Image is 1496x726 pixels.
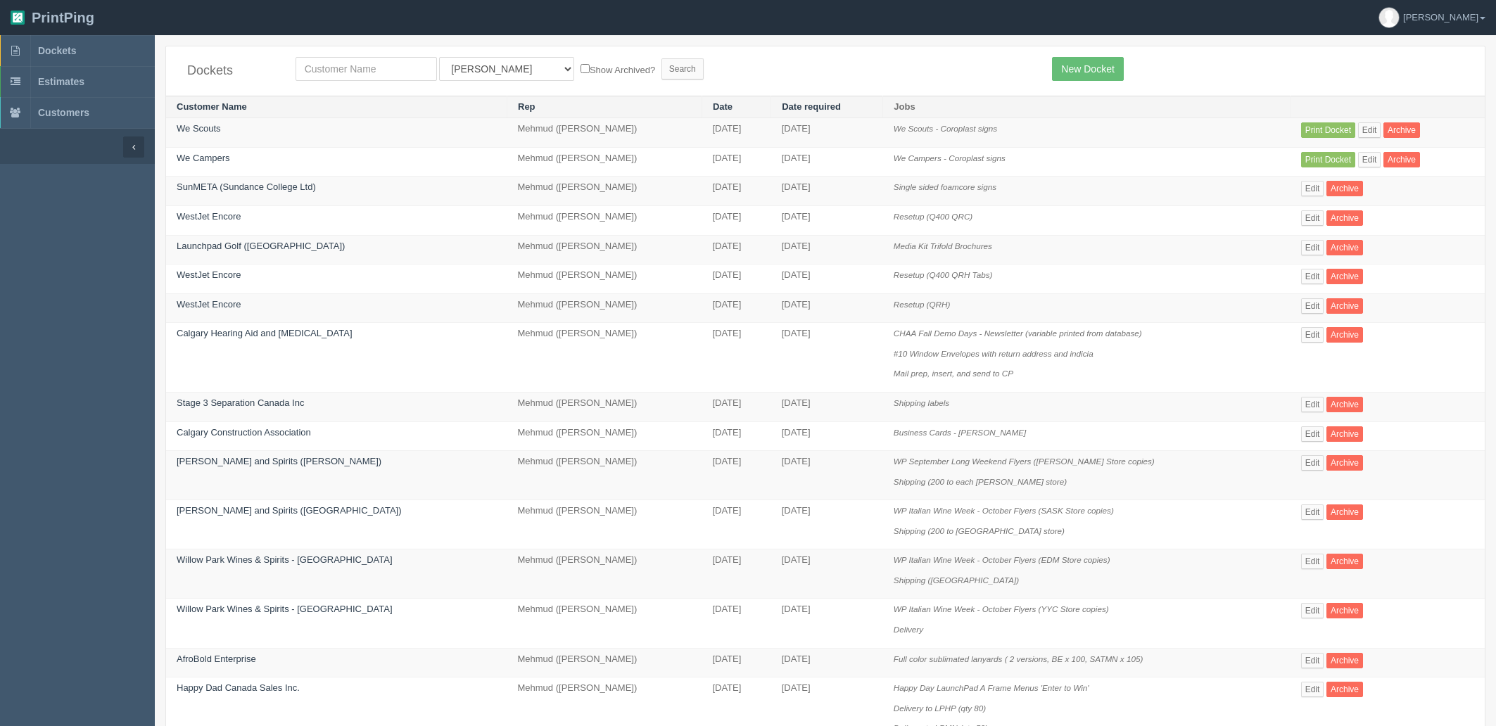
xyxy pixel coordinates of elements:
[894,703,986,713] i: Delivery to LPHP (qty 80)
[661,58,704,79] input: Search
[702,648,771,677] td: [DATE]
[1301,603,1324,618] a: Edit
[782,101,841,112] a: Date required
[177,181,316,192] a: SunMETA (Sundance College Ltd)
[1326,682,1363,697] a: Archive
[507,147,702,177] td: Mehmud ([PERSON_NAME])
[771,118,883,148] td: [DATE]
[177,397,304,408] a: Stage 3 Separation Canada Inc
[771,293,883,323] td: [DATE]
[702,549,771,599] td: [DATE]
[702,293,771,323] td: [DATE]
[894,182,996,191] i: Single sided foamcore signs
[771,265,883,294] td: [DATE]
[518,101,535,112] a: Rep
[702,177,771,206] td: [DATE]
[771,421,883,451] td: [DATE]
[507,500,702,549] td: Mehmud ([PERSON_NAME])
[1301,269,1324,284] a: Edit
[177,123,221,134] a: We Scouts
[507,235,702,265] td: Mehmud ([PERSON_NAME])
[894,124,997,133] i: We Scouts - Coroplast signs
[177,101,247,112] a: Customer Name
[894,506,1114,515] i: WP Italian Wine Week - October Flyers (SASK Store copies)
[894,212,972,221] i: Resetup (Q400 QRC)
[1301,455,1324,471] a: Edit
[1301,181,1324,196] a: Edit
[177,554,393,565] a: Willow Park Wines & Spirits - [GEOGRAPHIC_DATA]
[1326,181,1363,196] a: Archive
[38,45,76,56] span: Dockets
[771,500,883,549] td: [DATE]
[177,211,241,222] a: WestJet Encore
[894,428,1026,437] i: Business Cards - [PERSON_NAME]
[1326,240,1363,255] a: Archive
[177,456,381,466] a: [PERSON_NAME] and Spirits ([PERSON_NAME])
[1326,455,1363,471] a: Archive
[1326,210,1363,226] a: Archive
[177,604,393,614] a: Willow Park Wines & Spirits - [GEOGRAPHIC_DATA]
[177,682,300,693] a: Happy Dad Canada Sales Inc.
[771,147,883,177] td: [DATE]
[894,555,1110,564] i: WP Italian Wine Week - October Flyers (EDM Store copies)
[894,329,1142,338] i: CHAA Fall Demo Days - Newsletter (variable printed from database)
[771,599,883,648] td: [DATE]
[507,265,702,294] td: Mehmud ([PERSON_NAME])
[771,451,883,500] td: [DATE]
[1301,240,1324,255] a: Edit
[507,206,702,236] td: Mehmud ([PERSON_NAME])
[894,241,992,250] i: Media Kit Trifold Brochures
[702,451,771,500] td: [DATE]
[177,269,241,280] a: WestJet Encore
[177,328,353,338] a: Calgary Hearing Aid and [MEDICAL_DATA]
[1326,653,1363,668] a: Archive
[771,549,883,599] td: [DATE]
[296,57,437,81] input: Customer Name
[771,206,883,236] td: [DATE]
[771,235,883,265] td: [DATE]
[507,118,702,148] td: Mehmud ([PERSON_NAME])
[771,323,883,393] td: [DATE]
[894,526,1065,535] i: Shipping (200 to [GEOGRAPHIC_DATA] store)
[581,64,590,73] input: Show Archived?
[894,604,1109,613] i: WP Italian Wine Week - October Flyers (YYC Store copies)
[507,599,702,648] td: Mehmud ([PERSON_NAME])
[894,300,951,309] i: Resetup (QRH)
[507,648,702,677] td: Mehmud ([PERSON_NAME])
[1301,298,1324,314] a: Edit
[702,392,771,421] td: [DATE]
[1301,653,1324,668] a: Edit
[702,421,771,451] td: [DATE]
[507,293,702,323] td: Mehmud ([PERSON_NAME])
[771,177,883,206] td: [DATE]
[1301,554,1324,569] a: Edit
[1326,554,1363,569] a: Archive
[702,265,771,294] td: [DATE]
[771,392,883,421] td: [DATE]
[894,349,1094,358] i: #10 Window Envelopes with return address and indicia
[1326,298,1363,314] a: Archive
[702,235,771,265] td: [DATE]
[507,421,702,451] td: Mehmud ([PERSON_NAME])
[1379,8,1399,27] img: avatar_default-7531ab5dedf162e01f1e0bb0964e6a185e93c5c22dfe317fb01d7f8cd2b1632c.jpg
[507,177,702,206] td: Mehmud ([PERSON_NAME])
[177,299,241,310] a: WestJet Encore
[894,270,993,279] i: Resetup (Q400 QRH Tabs)
[1301,397,1324,412] a: Edit
[507,392,702,421] td: Mehmud ([PERSON_NAME])
[177,427,311,438] a: Calgary Construction Association
[1301,122,1355,138] a: Print Docket
[894,654,1143,663] i: Full color sublimated lanyards ( 2 versions, BE x 100, SATMN x 105)
[713,101,733,112] a: Date
[1301,426,1324,442] a: Edit
[894,153,1006,163] i: We Campers - Coroplast signs
[507,323,702,393] td: Mehmud ([PERSON_NAME])
[177,654,256,664] a: AfroBold Enterprise
[1301,682,1324,697] a: Edit
[883,96,1291,118] th: Jobs
[894,477,1067,486] i: Shipping (200 to each [PERSON_NAME] store)
[1358,152,1381,167] a: Edit
[702,323,771,393] td: [DATE]
[894,575,1019,585] i: Shipping ([GEOGRAPHIC_DATA])
[771,648,883,677] td: [DATE]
